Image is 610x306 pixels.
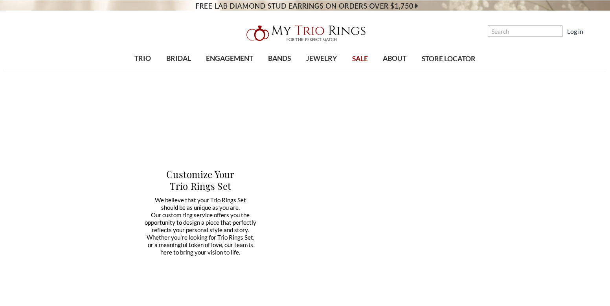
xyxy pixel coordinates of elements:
input: Search [488,26,562,37]
span: BRIDAL [166,53,191,64]
span: SALE [352,54,368,64]
a: ABOUT [375,46,414,71]
img: My Trio Rings [242,21,368,46]
svg: cart.cart_preview [588,28,596,36]
a: ENGAGEMENT [198,46,261,71]
a: Log in [567,27,583,36]
a: BRIDAL [158,46,198,71]
span: ABOUT [383,53,406,64]
span: JEWELRY [306,53,337,64]
a: JEWELRY [299,46,345,71]
a: BANDS [261,46,298,71]
a: STORE LOCATOR [414,46,483,72]
a: TRIO [127,46,158,71]
p: We believe that your Trio Rings Set should be as unique as you are. Our custom ring service offer... [107,196,294,256]
a: SALE [345,46,375,72]
span: ENGAGEMENT [206,53,253,64]
span: BANDS [268,53,291,64]
h1: Customize Your Trio Rings Set [107,168,294,192]
span: TRIO [134,53,151,64]
a: My Trio Rings [177,21,433,46]
a: Cart with 0 items [588,27,601,36]
span: STORE LOCATOR [422,54,476,64]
